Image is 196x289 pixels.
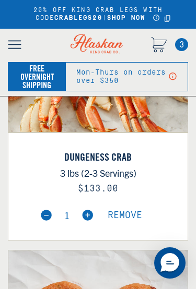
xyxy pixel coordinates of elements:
[175,38,188,51] span: 3
[14,64,60,89] div: Free Overnight Shipping
[107,15,145,21] a: SHOP NOW
[151,37,167,54] a: Cart
[154,247,186,279] div: Messenger Dummy Widget
[8,7,188,22] div: 20% OFF KING CRAB LEGS WITH CODE |
[8,40,21,49] img: open mobile menu
[175,38,188,51] a: Cart
[78,183,118,194] span: $133.00
[8,151,188,163] a: Dungeness Crab
[108,211,142,220] a: Remove
[76,68,168,85] div: Mon-Thurs on orders over $350
[41,210,52,221] img: minus
[8,166,188,180] p: 3 lbs (2-3 Servings)
[108,210,142,221] span: Remove
[82,210,93,221] img: plus
[54,15,102,21] strong: CRABLEGS20
[62,26,132,62] img: Alaskan King Crab Co. logo
[153,15,160,21] a: Announcement Bar Modal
